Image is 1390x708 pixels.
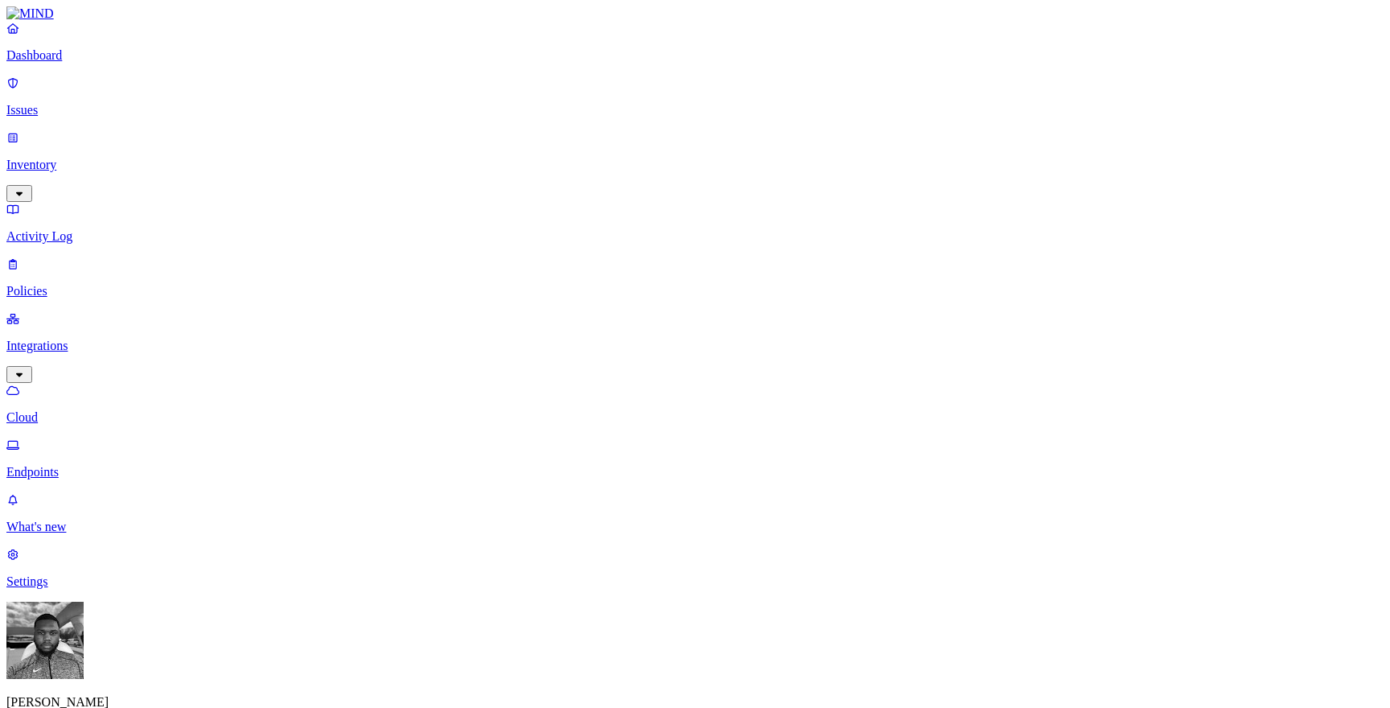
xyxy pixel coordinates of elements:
[6,6,54,21] img: MIND
[6,465,1384,480] p: Endpoints
[6,76,1384,117] a: Issues
[6,574,1384,589] p: Settings
[6,130,1384,200] a: Inventory
[6,547,1384,589] a: Settings
[6,410,1384,425] p: Cloud
[6,520,1384,534] p: What's new
[6,21,1384,63] a: Dashboard
[6,202,1384,244] a: Activity Log
[6,48,1384,63] p: Dashboard
[6,383,1384,425] a: Cloud
[6,311,1384,381] a: Integrations
[6,438,1384,480] a: Endpoints
[6,158,1384,172] p: Inventory
[6,6,1384,21] a: MIND
[6,229,1384,244] p: Activity Log
[6,602,84,679] img: Cameron White
[6,339,1384,353] p: Integrations
[6,492,1384,534] a: What's new
[6,257,1384,298] a: Policies
[6,284,1384,298] p: Policies
[6,103,1384,117] p: Issues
